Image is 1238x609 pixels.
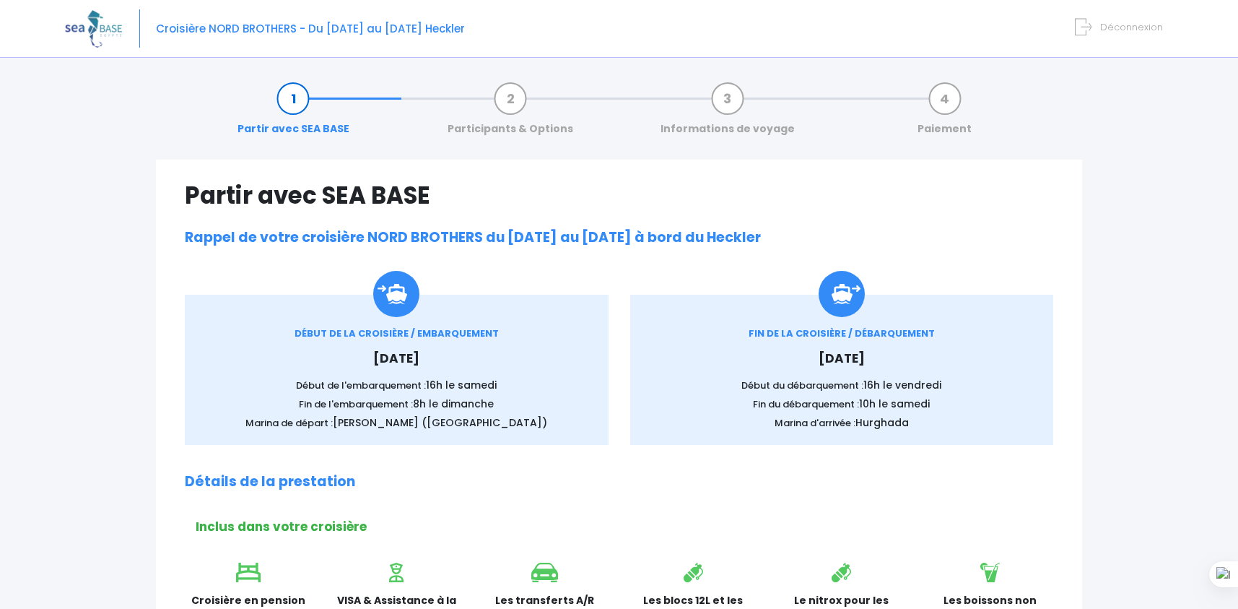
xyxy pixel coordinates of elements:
img: icon_lit.svg [236,563,261,582]
h2: Inclus dans votre croisière [196,519,1053,534]
span: 16h le vendredi [863,378,941,392]
span: [DATE] [373,350,419,367]
h2: Détails de la prestation [185,474,1053,491]
p: Fin de l'embarquement : [206,397,587,412]
img: icon_debarquement.svg [819,271,865,317]
p: Début du débarquement : [652,378,1032,393]
span: [PERSON_NAME] ([GEOGRAPHIC_DATA]) [333,415,547,430]
p: Marina de départ : [206,415,587,431]
span: DÉBUT DE LA CROISIÈRE / EMBARQUEMENT [295,327,499,340]
a: Partir avec SEA BASE [230,91,357,137]
img: icon_visa.svg [389,563,404,582]
h2: Rappel de votre croisière NORD BROTHERS du [DATE] au [DATE] à bord du Heckler [185,230,1053,246]
span: 10h le samedi [859,397,930,411]
p: Fin du débarquement : [652,397,1032,412]
span: [DATE] [819,350,865,367]
a: Informations de voyage [653,91,802,137]
a: Paiement [910,91,979,137]
span: 16h le samedi [426,378,497,392]
img: icon_voiture.svg [531,563,558,582]
p: Début de l'embarquement : [206,378,587,393]
img: icon_boisson.svg [980,563,1000,582]
span: FIN DE LA CROISIÈRE / DÉBARQUEMENT [749,327,935,340]
span: Déconnexion [1100,20,1163,34]
span: Croisière NORD BROTHERS - Du [DATE] au [DATE] Heckler [156,21,465,36]
span: Hurghada [855,415,909,430]
img: icon_bouteille.svg [684,563,703,582]
span: 8h le dimanche [413,397,494,411]
img: icon_bouteille.svg [832,563,851,582]
img: Icon_embarquement.svg [373,271,419,317]
p: Marina d'arrivée : [652,415,1032,431]
a: Participants & Options [440,91,580,137]
h1: Partir avec SEA BASE [185,181,1053,210]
